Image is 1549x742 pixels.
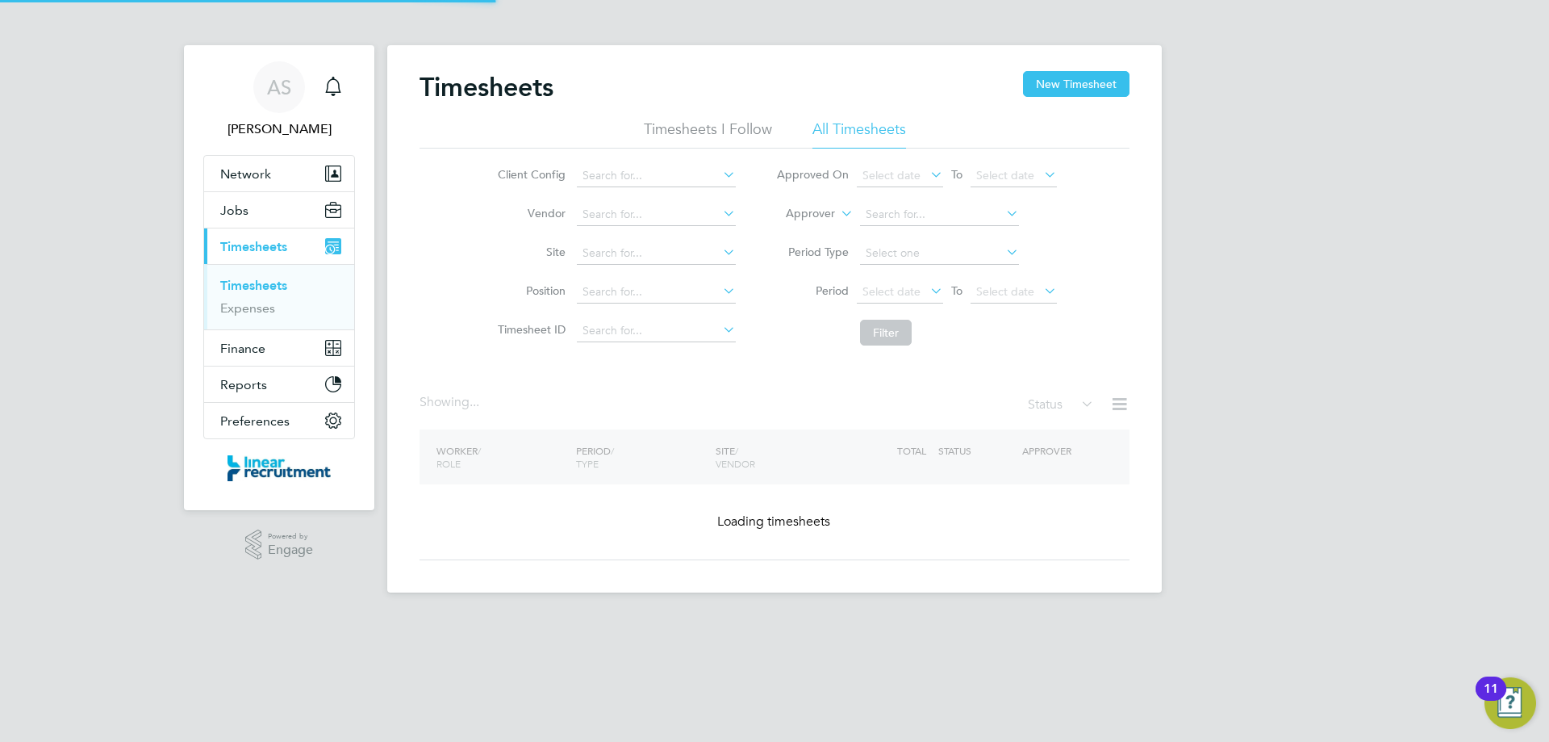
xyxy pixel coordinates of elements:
[1028,394,1097,417] div: Status
[245,530,314,560] a: Powered byEngage
[268,543,313,557] span: Engage
[220,377,267,392] span: Reports
[1023,71,1129,97] button: New Timesheet
[493,283,566,298] label: Position
[946,280,967,301] span: To
[220,300,275,316] a: Expenses
[204,367,354,402] button: Reports
[776,283,849,298] label: Period
[204,192,354,228] button: Jobs
[203,61,355,139] a: AS[PERSON_NAME]
[1484,677,1536,729] button: Open Resource Center, 11 new notifications
[946,164,967,185] span: To
[976,284,1034,299] span: Select date
[220,239,287,254] span: Timesheets
[204,330,354,366] button: Finance
[470,394,479,410] span: ...
[203,119,355,139] span: Alyssa Smith
[228,455,331,481] img: linearrecruitment-logo-retina.png
[860,203,1019,226] input: Search for...
[776,245,849,259] label: Period Type
[862,168,921,182] span: Select date
[577,320,736,342] input: Search for...
[268,530,313,543] span: Powered by
[493,206,566,220] label: Vendor
[762,206,835,222] label: Approver
[204,228,354,264] button: Timesheets
[1484,689,1498,710] div: 11
[577,242,736,265] input: Search for...
[644,119,772,149] li: Timesheets I Follow
[493,167,566,182] label: Client Config
[220,203,248,218] span: Jobs
[493,322,566,337] label: Timesheet ID
[493,245,566,259] label: Site
[220,341,265,356] span: Finance
[420,71,553,103] h2: Timesheets
[860,320,912,346] button: Filter
[976,168,1034,182] span: Select date
[860,242,1019,265] input: Select one
[577,165,736,187] input: Search for...
[577,281,736,304] input: Search for...
[776,167,849,182] label: Approved On
[220,278,287,293] a: Timesheets
[204,403,354,438] button: Preferences
[204,264,354,329] div: Timesheets
[577,203,736,226] input: Search for...
[420,394,482,411] div: Showing
[220,413,290,429] span: Preferences
[204,156,354,191] button: Network
[812,119,906,149] li: All Timesheets
[220,166,271,182] span: Network
[184,45,374,510] nav: Main navigation
[203,455,355,481] a: Go to home page
[267,77,291,98] span: AS
[862,284,921,299] span: Select date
